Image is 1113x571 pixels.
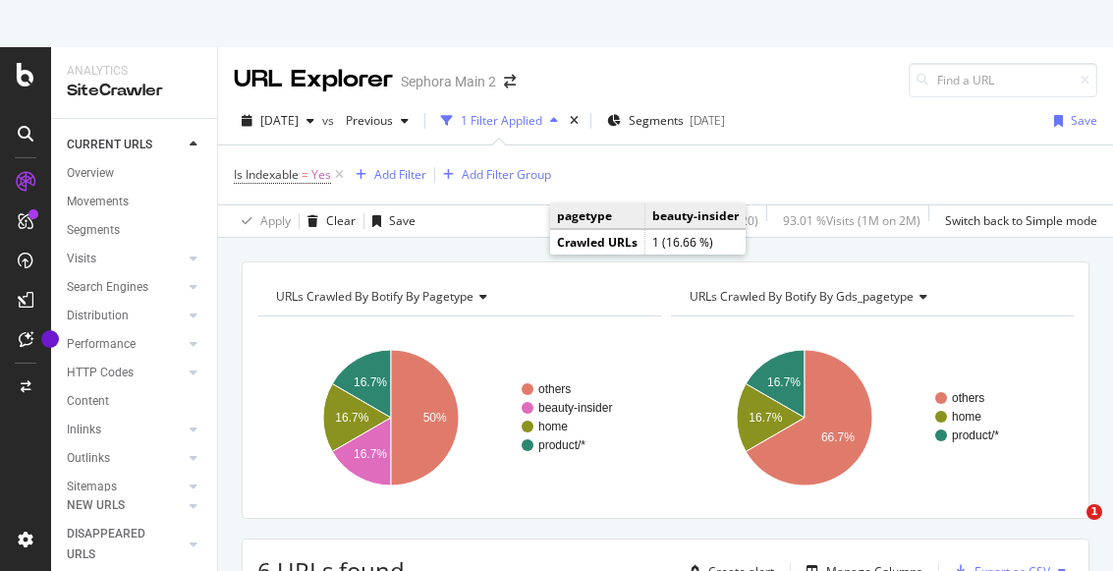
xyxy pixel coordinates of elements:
a: Sitemaps [67,477,184,497]
div: Visits [67,249,96,269]
a: Search Engines [67,277,184,298]
button: Add Filter [348,163,426,187]
a: Segments [67,220,203,241]
div: times [566,111,583,131]
button: [DATE] [234,105,322,137]
span: = [302,166,308,183]
text: 16.7% [749,411,782,425]
text: home [538,420,568,433]
div: Save [389,212,416,229]
a: Inlinks [67,420,184,440]
a: Outlinks [67,448,184,469]
div: Tooltip anchor [41,330,59,348]
a: DISAPPEARED URLS [67,524,184,565]
div: Sephora Main 2 [401,72,496,91]
button: Save [1046,105,1097,137]
span: Is Indexable [234,166,299,183]
div: 1 Filter Applied [461,112,542,129]
svg: A chart. [671,332,1075,503]
svg: A chart. [257,332,661,503]
text: 50% [423,411,447,425]
h4: URLs Crawled By Botify By gds_pagetype [686,281,1057,313]
div: Apply [260,212,291,229]
div: Inlinks [67,420,101,440]
span: Segments [629,112,684,129]
a: Movements [67,192,203,212]
div: Search Engines [67,277,148,298]
div: NEW URLS [67,495,125,516]
a: Distribution [67,306,184,326]
div: Analytics [67,63,201,80]
a: CURRENT URLS [67,135,184,155]
div: 93.01 % Visits ( 1M on 2M ) [783,212,920,229]
text: 16.7% [766,375,800,389]
a: Overview [67,163,203,184]
div: arrow-right-arrow-left [504,75,516,88]
span: 2025 Aug. 7th [260,112,299,129]
div: Sitemaps [67,477,117,497]
a: Visits [67,249,184,269]
td: pagetype [550,203,645,229]
button: Save [364,205,416,237]
text: 66.7% [820,430,854,444]
div: HTTP Codes [67,363,134,383]
div: Outlinks [67,448,110,469]
text: home [952,410,981,424]
a: NEW URLS [67,495,184,516]
a: Performance [67,334,184,355]
button: Apply [234,205,291,237]
text: 16.7% [335,411,368,425]
input: Find a URL [909,63,1097,97]
div: URL Explorer [234,63,393,96]
span: 1 [1086,504,1102,520]
span: vs [322,112,338,129]
button: Previous [338,105,417,137]
div: Add Filter Group [462,166,551,183]
span: Previous [338,112,393,129]
td: beauty-insider [645,203,747,229]
span: URLs Crawled By Botify By gds_pagetype [690,288,914,305]
td: 1 (16.66 %) [645,230,747,256]
div: [DATE] [690,112,725,129]
text: others [952,391,984,405]
div: Content [67,391,109,412]
div: Save [1071,112,1097,129]
button: Switch back to Simple mode [937,205,1097,237]
text: beauty-insider [538,401,612,415]
td: Crawled URLs [550,230,645,256]
text: 16.7% [354,447,387,461]
div: SiteCrawler [67,80,201,102]
h4: URLs Crawled By Botify By pagetype [272,281,643,313]
a: HTTP Codes [67,363,184,383]
a: Content [67,391,203,412]
div: Movements [67,192,129,212]
button: Segments[DATE] [599,105,733,137]
div: Segments [67,220,120,241]
iframe: Intercom live chat [1046,504,1093,551]
button: Clear [300,205,356,237]
div: Overview [67,163,114,184]
div: Distribution [67,306,129,326]
text: 16.7% [354,375,387,389]
text: product/* [538,438,585,452]
div: DISAPPEARED URLS [67,524,166,565]
span: URLs Crawled By Botify By pagetype [276,288,473,305]
div: Add Filter [374,166,426,183]
div: Clear [326,212,356,229]
button: 1 Filter Applied [433,105,566,137]
div: Switch back to Simple mode [945,212,1097,229]
text: product/* [952,428,999,442]
button: Add Filter Group [435,163,551,187]
text: others [538,382,571,396]
div: CURRENT URLS [67,135,152,155]
span: Yes [311,161,331,189]
div: Performance [67,334,136,355]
